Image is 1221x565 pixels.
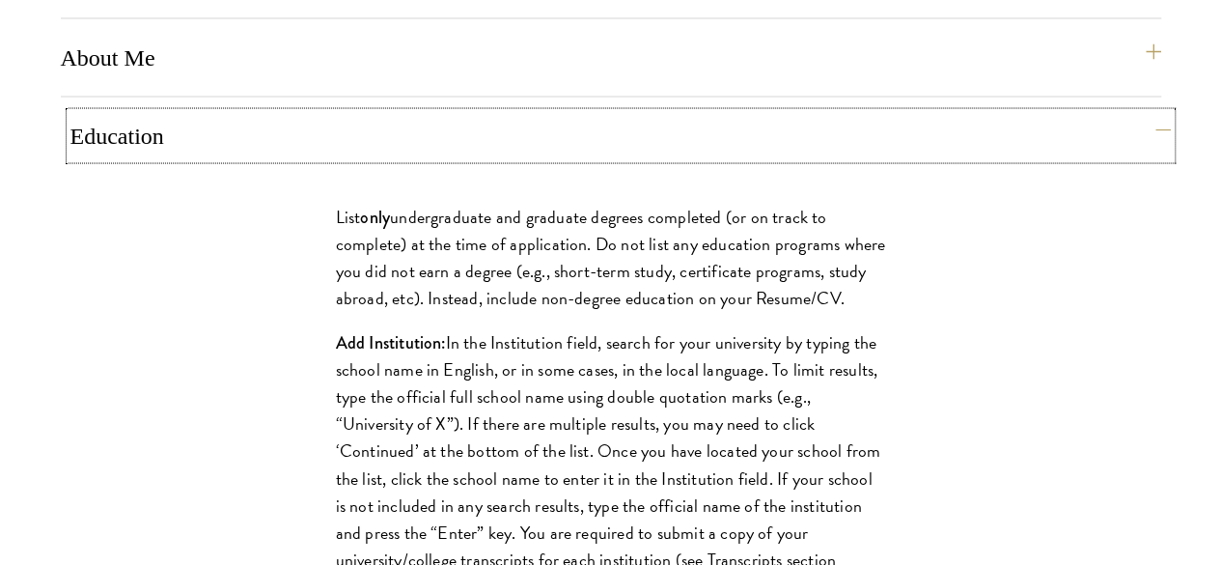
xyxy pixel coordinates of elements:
[336,329,446,354] strong: Add Institution:
[360,204,390,229] strong: only
[336,203,886,311] p: List undergraduate and graduate degrees completed (or on track to complete) at the time of applic...
[70,112,1171,158] button: Education
[61,34,1161,80] button: About Me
